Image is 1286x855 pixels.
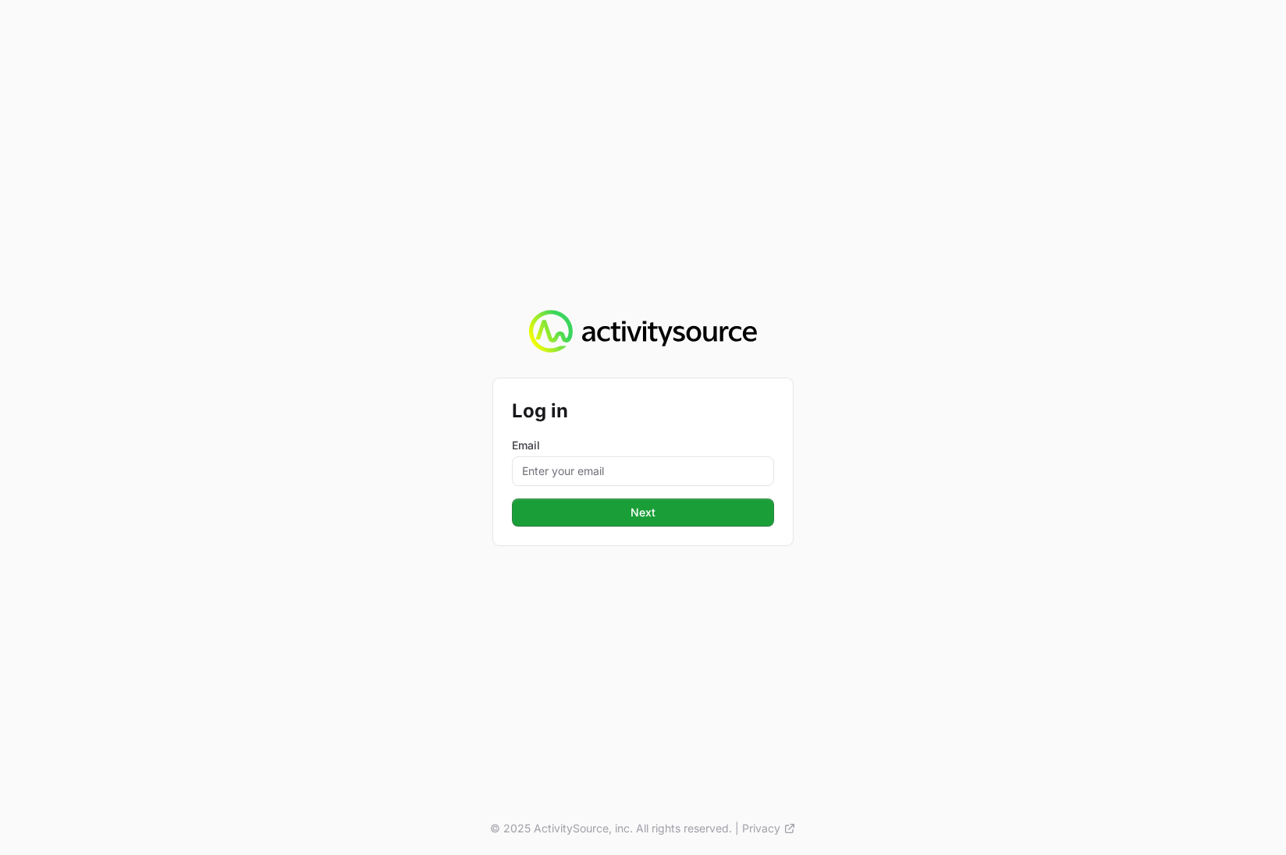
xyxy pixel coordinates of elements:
[735,821,739,836] span: |
[512,456,774,486] input: Enter your email
[631,503,655,522] span: Next
[742,821,796,836] a: Privacy
[512,397,774,425] h2: Log in
[512,498,774,527] button: Next
[512,438,774,453] label: Email
[490,821,732,836] p: © 2025 ActivitySource, inc. All rights reserved.
[529,310,756,353] img: Activity Source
